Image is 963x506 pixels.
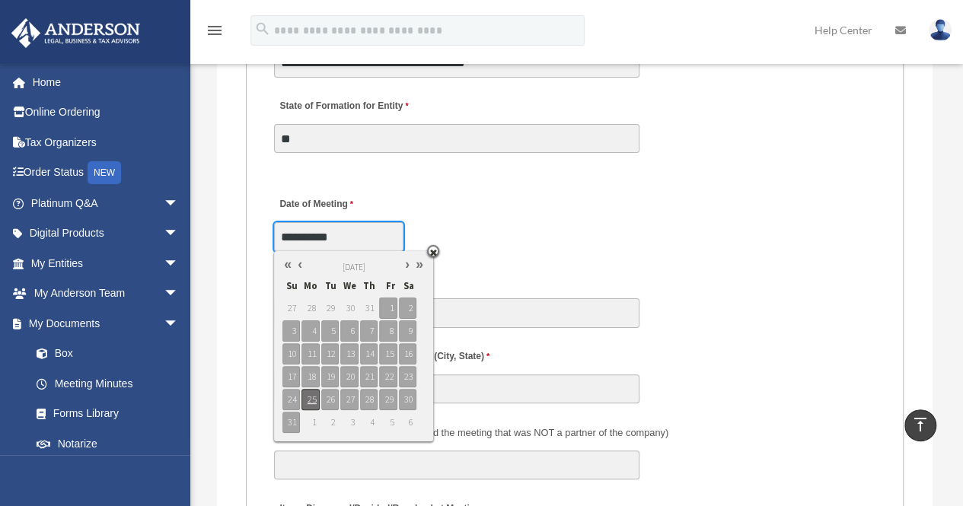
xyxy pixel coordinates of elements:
[254,21,271,37] i: search
[379,298,397,319] span: 1
[360,412,378,433] span: 4
[301,389,319,410] span: 25
[282,276,300,296] span: Su
[11,127,202,158] a: Tax Organizers
[21,339,202,369] a: Box
[360,366,378,387] span: 21
[274,422,672,443] label: Also Present
[282,366,300,387] span: 17
[399,343,416,364] span: 16
[399,276,416,296] span: Sa
[274,97,412,117] label: State of Formation for Entity
[7,18,145,48] img: Anderson Advisors Platinum Portal
[399,389,416,410] span: 30
[321,389,339,410] span: 26
[336,427,668,438] span: (Did anyone else attend the meeting that was NOT a partner of the company)
[21,368,194,399] a: Meeting Minutes
[399,366,416,387] span: 23
[379,366,397,387] span: 22
[340,412,358,433] span: 3
[343,262,365,272] span: [DATE]
[360,389,378,410] span: 28
[360,298,378,319] span: 31
[379,320,397,342] span: 8
[321,343,339,364] span: 12
[164,218,194,250] span: arrow_drop_down
[164,248,194,279] span: arrow_drop_down
[21,399,202,429] a: Forms Library
[340,366,358,387] span: 20
[340,389,358,410] span: 27
[321,412,339,433] span: 2
[340,276,358,296] span: We
[301,298,319,319] span: 28
[301,412,319,433] span: 1
[379,343,397,364] span: 15
[301,343,319,364] span: 11
[11,67,202,97] a: Home
[164,188,194,219] span: arrow_drop_down
[929,19,952,41] img: User Pic
[340,343,358,364] span: 13
[360,320,378,342] span: 7
[88,161,121,184] div: NEW
[11,308,202,339] a: My Documentsarrow_drop_down
[379,412,397,433] span: 5
[911,415,930,434] i: vertical_align_top
[321,298,339,319] span: 29
[11,158,202,189] a: Order StatusNEW
[360,343,378,364] span: 14
[904,409,936,441] a: vertical_align_top
[379,389,397,410] span: 29
[360,276,378,296] span: Th
[340,298,358,319] span: 30
[301,276,319,296] span: Mo
[11,188,202,218] a: Platinum Q&Aarrow_drop_down
[399,320,416,342] span: 9
[282,412,300,433] span: 31
[282,389,300,410] span: 24
[321,366,339,387] span: 19
[301,366,319,387] span: 18
[379,276,397,296] span: Fr
[301,320,319,342] span: 4
[11,248,202,278] a: My Entitiesarrow_drop_down
[21,428,202,459] a: Notarize
[11,218,202,249] a: Digital Productsarrow_drop_down
[206,27,224,40] a: menu
[11,97,202,128] a: Online Ordering
[282,320,300,342] span: 3
[399,412,416,433] span: 6
[274,195,419,215] label: Date of Meeting
[282,343,300,364] span: 10
[11,278,202,309] a: My Anderson Teamarrow_drop_down
[164,308,194,339] span: arrow_drop_down
[399,298,416,319] span: 2
[206,21,224,40] i: menu
[321,320,339,342] span: 5
[321,276,339,296] span: Tu
[282,298,300,319] span: 27
[340,320,358,342] span: 6
[164,278,194,310] span: arrow_drop_down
